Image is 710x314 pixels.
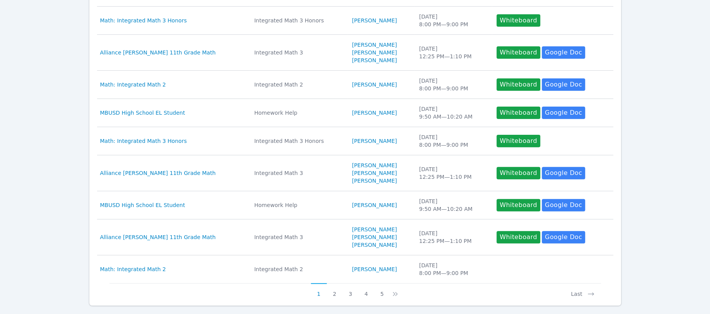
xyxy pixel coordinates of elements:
[311,283,327,298] button: 1
[97,35,613,71] tr: Alliance [PERSON_NAME] 11th Grade MathIntegrated Math 3[PERSON_NAME][PERSON_NAME][PERSON_NAME][DA...
[352,226,397,233] a: [PERSON_NAME]
[352,265,397,273] a: [PERSON_NAME]
[254,201,343,209] div: Homework Help
[97,7,613,35] tr: Math: Integrated Math 3 HonorsIntegrated Math 3 Honors[PERSON_NAME][DATE]8:00 PM—9:00 PMWhiteboard
[419,197,488,213] div: [DATE] 9:50 AM — 10:20 AM
[497,78,540,91] button: Whiteboard
[100,109,185,117] a: MBUSD High School EL Student
[358,283,374,298] button: 4
[542,167,585,179] a: Google Doc
[419,77,488,92] div: [DATE] 8:00 PM — 9:00 PM
[352,241,397,249] a: [PERSON_NAME]
[254,233,343,241] div: Integrated Math 3
[352,41,397,49] a: [PERSON_NAME]
[542,199,585,211] a: Google Doc
[542,46,585,59] a: Google Doc
[254,137,343,145] div: Integrated Math 3 Honors
[352,81,397,88] a: [PERSON_NAME]
[343,283,358,298] button: 3
[97,219,613,255] tr: Alliance [PERSON_NAME] 11th Grade MathIntegrated Math 3[PERSON_NAME][PERSON_NAME][PERSON_NAME][DA...
[254,169,343,177] div: Integrated Math 3
[374,283,390,298] button: 5
[497,199,540,211] button: Whiteboard
[352,161,397,169] a: [PERSON_NAME]
[419,261,488,277] div: [DATE] 8:00 PM — 9:00 PM
[352,169,397,177] a: [PERSON_NAME]
[254,17,343,24] div: Integrated Math 3 Honors
[100,137,187,145] a: Math: Integrated Math 3 Honors
[100,169,216,177] a: Alliance [PERSON_NAME] 11th Grade Math
[419,229,488,245] div: [DATE] 12:25 PM — 1:10 PM
[542,78,585,91] a: Google Doc
[97,155,613,191] tr: Alliance [PERSON_NAME] 11th Grade MathIntegrated Math 3[PERSON_NAME][PERSON_NAME][PERSON_NAME][DA...
[97,127,613,155] tr: Math: Integrated Math 3 HonorsIntegrated Math 3 Honors[PERSON_NAME][DATE]8:00 PM—9:00 PMWhiteboard
[100,265,166,273] a: Math: Integrated Math 2
[97,99,613,127] tr: MBUSD High School EL StudentHomework Help[PERSON_NAME][DATE]9:50 AM—10:20 AMWhiteboardGoogle Doc
[352,177,397,185] a: [PERSON_NAME]
[100,17,187,24] a: Math: Integrated Math 3 Honors
[419,165,488,181] div: [DATE] 12:25 PM — 1:10 PM
[352,137,397,145] a: [PERSON_NAME]
[497,46,540,59] button: Whiteboard
[352,233,397,241] a: [PERSON_NAME]
[254,49,343,56] div: Integrated Math 3
[352,17,397,24] a: [PERSON_NAME]
[542,107,585,119] a: Google Doc
[254,265,343,273] div: Integrated Math 2
[97,255,613,283] tr: Math: Integrated Math 2Integrated Math 2[PERSON_NAME][DATE]8:00 PM—9:00 PM
[419,13,488,28] div: [DATE] 8:00 PM — 9:00 PM
[497,167,540,179] button: Whiteboard
[419,45,488,60] div: [DATE] 12:25 PM — 1:10 PM
[327,283,343,298] button: 2
[352,109,397,117] a: [PERSON_NAME]
[100,49,216,56] a: Alliance [PERSON_NAME] 11th Grade Math
[419,133,488,149] div: [DATE] 8:00 PM — 9:00 PM
[100,81,166,88] a: Math: Integrated Math 2
[254,109,343,117] div: Homework Help
[100,201,185,209] a: MBUSD High School EL Student
[97,71,613,99] tr: Math: Integrated Math 2Integrated Math 2[PERSON_NAME][DATE]8:00 PM—9:00 PMWhiteboardGoogle Doc
[97,191,613,219] tr: MBUSD High School EL StudentHomework Help[PERSON_NAME][DATE]9:50 AM—10:20 AMWhiteboardGoogle Doc
[254,81,343,88] div: Integrated Math 2
[497,14,540,27] button: Whiteboard
[419,105,488,121] div: [DATE] 9:50 AM — 10:20 AM
[497,107,540,119] button: Whiteboard
[497,135,540,147] button: Whiteboard
[352,201,397,209] a: [PERSON_NAME]
[352,56,397,64] a: [PERSON_NAME]
[100,233,216,241] a: Alliance [PERSON_NAME] 11th Grade Math
[542,231,585,243] a: Google Doc
[565,283,601,298] button: Last
[497,231,540,243] button: Whiteboard
[352,49,397,56] a: [PERSON_NAME]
